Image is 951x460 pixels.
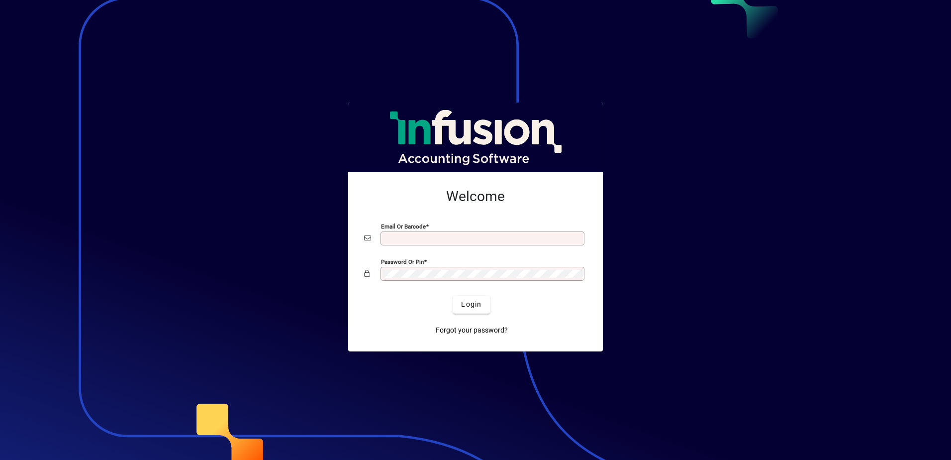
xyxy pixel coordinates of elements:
[461,299,481,310] span: Login
[432,322,512,340] a: Forgot your password?
[381,258,424,265] mat-label: Password or Pin
[381,223,426,230] mat-label: Email or Barcode
[453,296,489,314] button: Login
[364,188,587,205] h2: Welcome
[436,325,508,336] span: Forgot your password?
